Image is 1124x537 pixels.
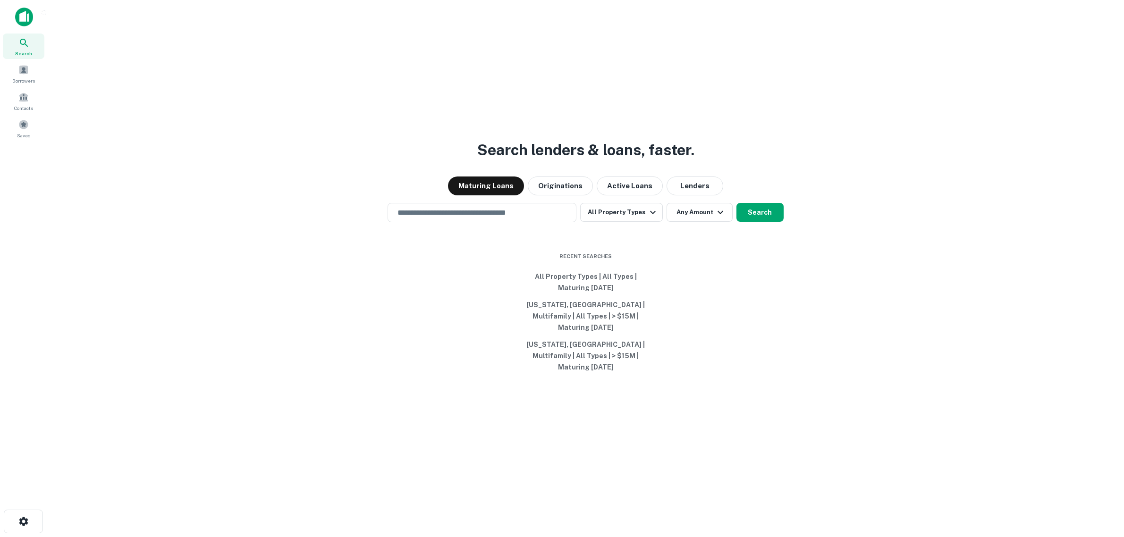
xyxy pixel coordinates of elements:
img: capitalize-icon.png [15,8,33,26]
button: Any Amount [667,203,733,222]
a: Borrowers [3,61,44,86]
span: Borrowers [12,77,35,84]
button: Maturing Loans [448,176,524,195]
button: Active Loans [597,176,663,195]
button: [US_STATE], [GEOGRAPHIC_DATA] | Multifamily | All Types | > $15M | Maturing [DATE] [515,336,657,376]
span: Recent Searches [515,252,657,260]
button: All Property Types | All Types | Maturing [DATE] [515,268,657,296]
a: Saved [3,116,44,141]
span: Saved [17,132,31,139]
button: [US_STATE], [GEOGRAPHIC_DATA] | Multifamily | All Types | > $15M | Maturing [DATE] [515,296,657,336]
button: Search [736,203,784,222]
button: Lenders [667,176,723,195]
iframe: Chat Widget [1077,461,1124,507]
h3: Search lenders & loans, faster. [477,139,694,161]
span: Contacts [14,104,33,112]
button: Originations [528,176,593,195]
button: All Property Types [580,203,662,222]
span: Search [15,50,32,57]
a: Search [3,34,44,59]
a: Contacts [3,88,44,114]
